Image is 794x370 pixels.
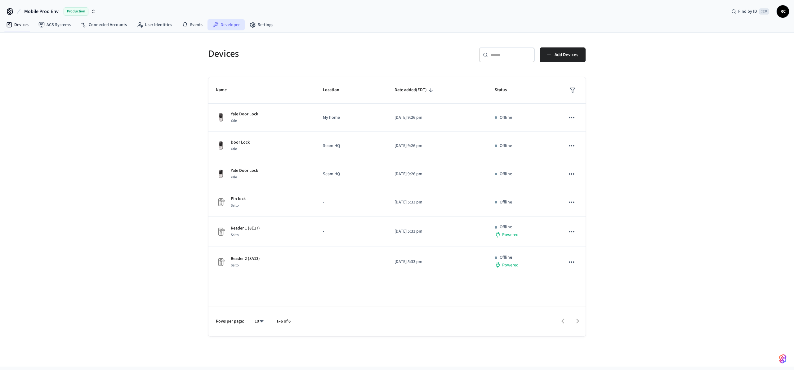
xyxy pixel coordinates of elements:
[738,8,757,15] span: Find by ID
[323,143,380,149] p: Seam HQ
[231,175,237,180] span: Yale
[231,196,246,202] p: Pin lock
[779,354,787,364] img: SeamLogoGradient.69752ec5.svg
[24,8,59,15] span: Mobile Prod Env
[231,167,258,174] p: Yale Door Lock
[216,227,226,237] img: Placeholder Lock Image
[33,19,76,30] a: ACS Systems
[395,171,480,177] p: [DATE] 9:26 pm
[252,317,266,326] div: 10
[395,114,480,121] p: [DATE] 9:26 pm
[323,85,347,95] span: Location
[395,228,480,235] p: [DATE] 5:33 pm
[276,318,291,325] p: 1–6 of 6
[500,114,512,121] p: Offline
[495,85,515,95] span: Status
[231,232,239,238] span: Salto
[245,19,278,30] a: Settings
[395,85,435,95] span: Date added(EDT)
[132,19,177,30] a: User Identities
[208,77,586,277] table: sticky table
[500,143,512,149] p: Offline
[395,199,480,206] p: [DATE] 5:33 pm
[208,47,393,60] h5: Devices
[323,171,380,177] p: Seam HQ
[555,51,578,59] span: Add Devices
[216,141,226,151] img: Yale Assure Touchscreen Wifi Smart Lock, Satin Nickel, Front
[231,256,260,262] p: Reader 2 (8A13)
[502,262,519,268] span: Powered
[540,47,586,62] button: Add Devices
[502,232,519,238] span: Powered
[1,19,33,30] a: Devices
[216,169,226,179] img: Yale Assure Touchscreen Wifi Smart Lock, Satin Nickel, Front
[777,6,788,17] span: RC
[323,259,380,265] p: -
[759,8,769,15] span: ⌘ K
[216,85,235,95] span: Name
[231,203,239,208] span: Salto
[231,225,260,232] p: Reader 1 (8E17)
[395,259,480,265] p: [DATE] 5:33 pm
[500,224,512,230] p: Offline
[231,146,237,152] span: Yale
[395,143,480,149] p: [DATE] 9:26 pm
[726,6,774,17] div: Find by ID⌘ K
[323,228,380,235] p: -
[231,118,237,123] span: Yale
[323,199,380,206] p: -
[216,113,226,123] img: Yale Assure Touchscreen Wifi Smart Lock, Satin Nickel, Front
[216,318,244,325] p: Rows per page:
[500,254,512,261] p: Offline
[500,199,512,206] p: Offline
[216,197,226,207] img: Placeholder Lock Image
[323,114,380,121] p: My home
[231,111,258,118] p: Yale Door Lock
[207,19,245,30] a: Developer
[216,257,226,267] img: Placeholder Lock Image
[777,5,789,18] button: RC
[231,139,250,146] p: Door Lock
[231,263,239,268] span: Salto
[76,19,132,30] a: Connected Accounts
[64,7,88,16] span: Production
[500,171,512,177] p: Offline
[177,19,207,30] a: Events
